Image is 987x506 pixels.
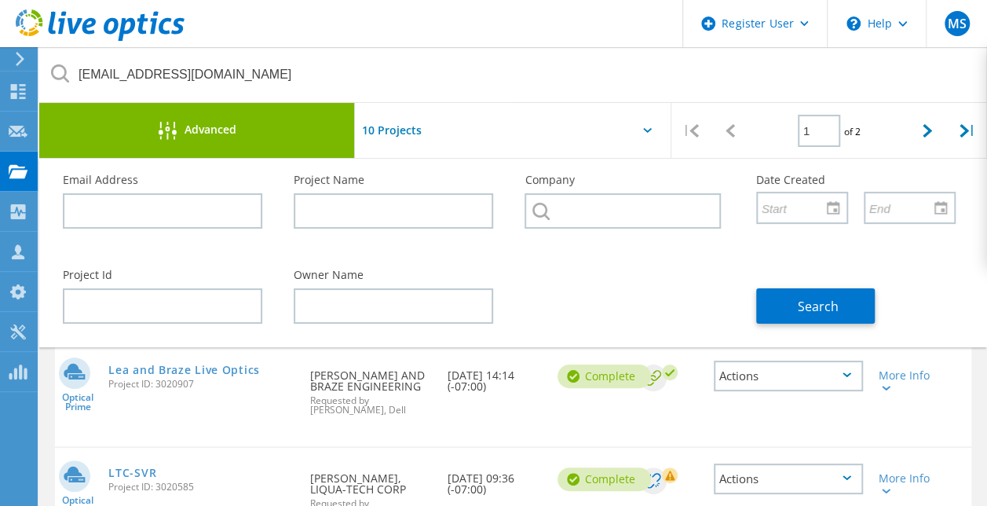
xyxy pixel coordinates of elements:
span: Project ID: 3020907 [108,379,294,389]
div: Complete [557,365,651,388]
label: Email Address [63,174,262,185]
label: Company [525,174,724,185]
span: Project ID: 3020585 [108,482,294,492]
span: MS [947,17,966,30]
label: Project Id [63,269,262,280]
label: Project Name [294,174,493,185]
div: [DATE] 14:14 (-07:00) [440,345,550,408]
span: of 2 [844,125,861,138]
label: Date Created [756,174,956,185]
div: Complete [557,467,651,491]
button: Search [756,288,875,324]
svg: \n [846,16,861,31]
div: Actions [714,361,863,391]
div: More Info [879,473,936,495]
div: Actions [714,464,863,494]
a: LTC-SVR [108,467,156,478]
span: Requested by [PERSON_NAME], Dell [310,396,432,415]
div: | [948,103,987,159]
span: Search [798,298,839,315]
input: End [865,192,943,222]
span: Advanced [185,124,236,135]
input: Start [758,192,835,222]
a: Lea and Braze Live Optics [108,365,260,376]
a: Live Optics Dashboard [16,33,185,44]
span: Optical Prime [55,393,101,412]
div: | [671,103,711,159]
div: More Info [879,370,936,392]
div: [PERSON_NAME] AND BRAZE ENGINEERING [302,345,440,431]
label: Owner Name [294,269,493,280]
